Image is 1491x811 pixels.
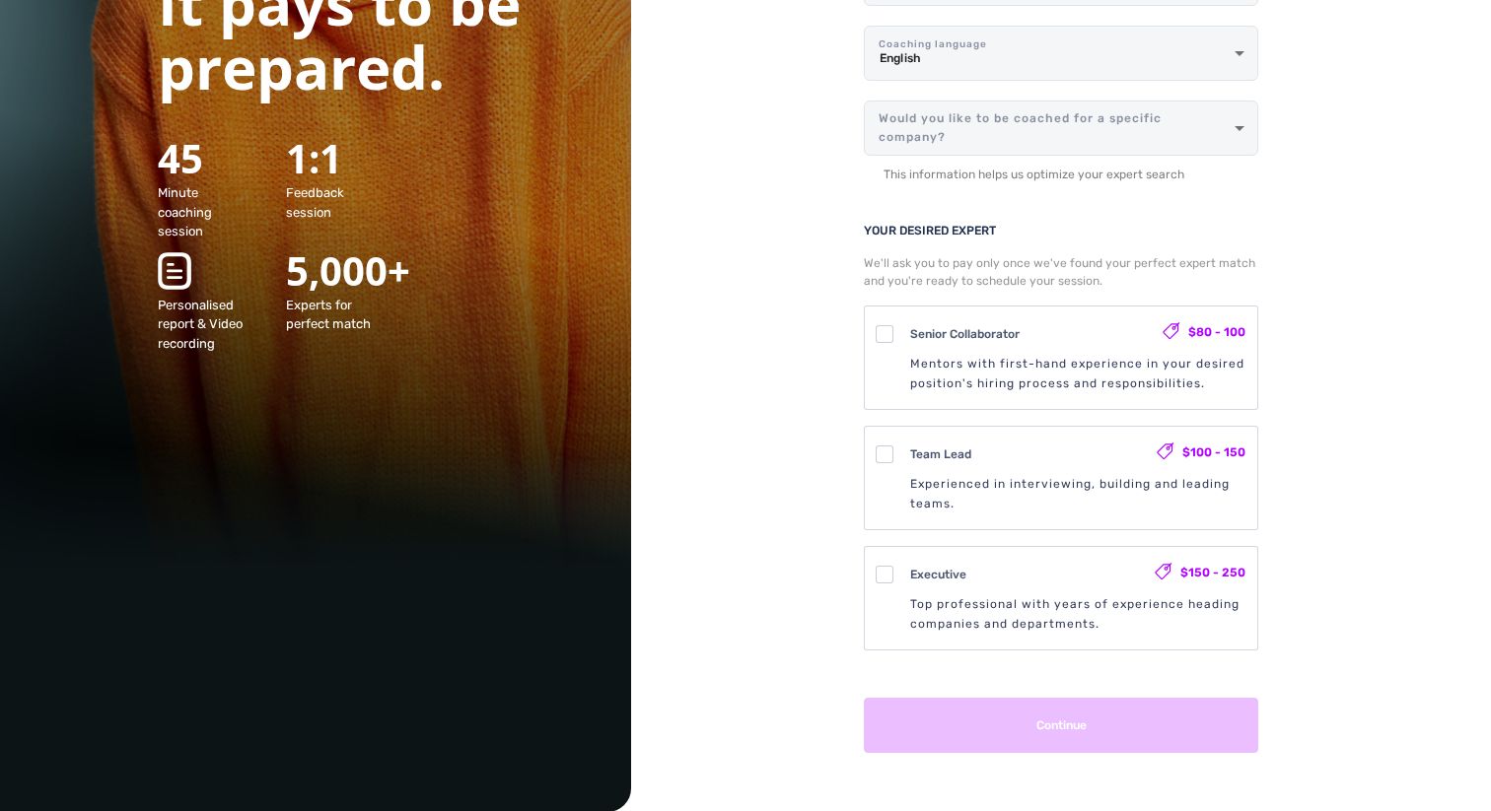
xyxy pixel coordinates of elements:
label: Coaching language [879,34,1261,54]
div: Executive [910,563,1155,586]
div: This information helps us optimize your expert search [884,166,1239,183]
img: report-white.18151a1a.svg [158,251,193,291]
div: Team Lead [910,442,1157,466]
p: Personalised report & Video recording [158,296,252,354]
button: Continue [864,698,1258,753]
div: Top professional with years of experience heading companies and departments. [910,594,1245,634]
div: $150 - 250 [1180,563,1245,586]
div: $100 - 150 [1182,442,1245,466]
div: Senior Collaborator [910,322,1163,346]
p: Experts for perfect match [286,296,381,334]
div: We'll ask you to pay only once we've found your perfect expert match and you're ready to schedule... [864,254,1258,290]
h3: 1:1 [286,139,404,178]
h3: 45 [158,139,276,178]
div: YOUR DESIRED EXPERT [864,223,1258,238]
h3: 5,000+ [286,251,404,291]
div: English [871,32,1251,75]
div: Experienced in interviewing, building and leading teams. [910,474,1245,513]
div: $80 - 100 [1188,322,1245,346]
p: Minute coaching session [158,183,252,241]
p: Feedback session [286,183,381,222]
div: ​ [871,106,1251,150]
div: Mentors with first-hand experience in your desired position's hiring process and responsibilities. [910,354,1245,393]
